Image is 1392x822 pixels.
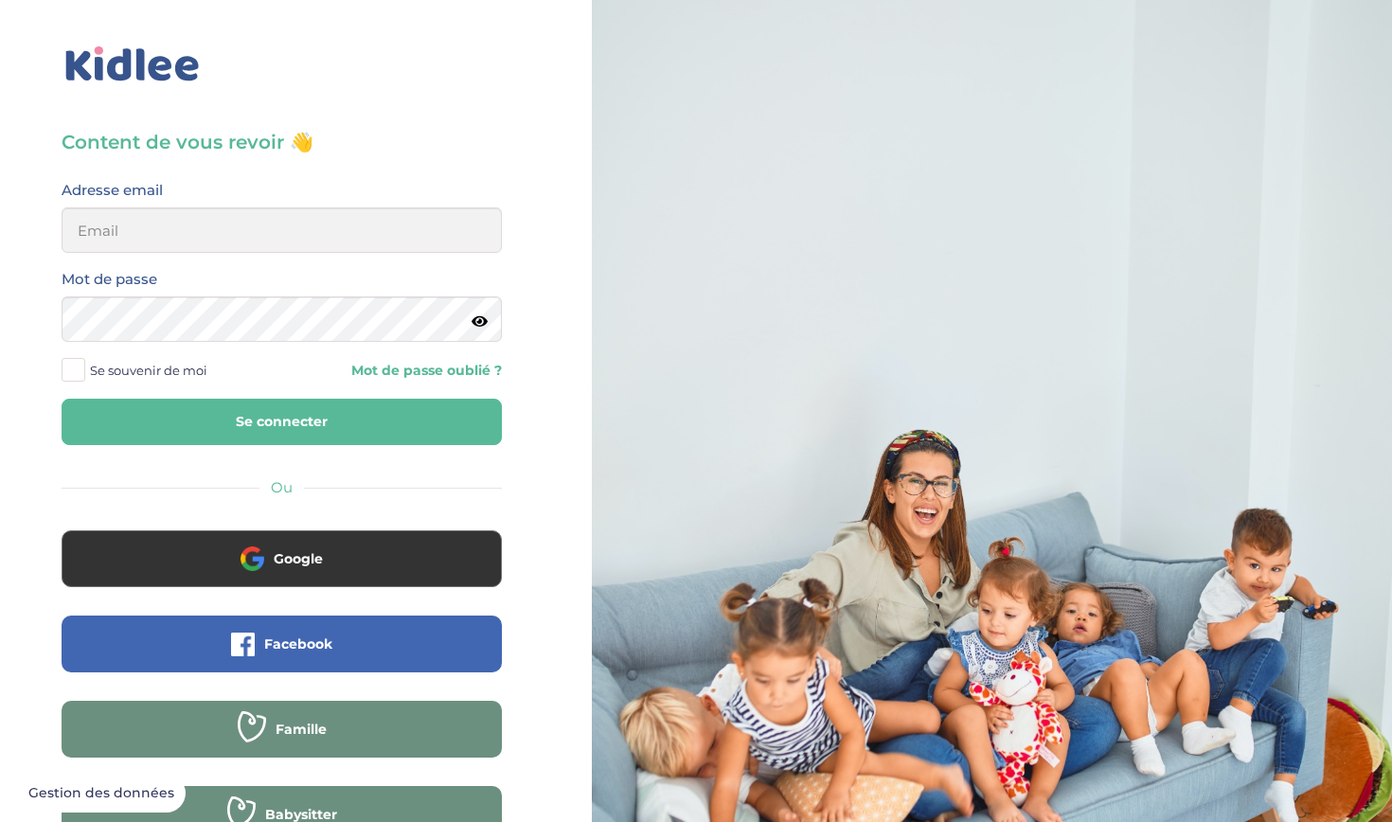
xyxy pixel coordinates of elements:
h3: Content de vous revoir 👋 [62,129,502,155]
span: Ou [271,478,293,496]
a: Google [62,563,502,581]
a: Facebook [62,648,502,666]
button: Gestion des données [17,774,186,813]
span: Famille [276,720,327,739]
label: Adresse email [62,178,163,203]
img: facebook.png [231,633,255,656]
span: Se souvenir de moi [90,358,207,383]
button: Se connecter [62,399,502,445]
a: Mot de passe oublié ? [296,362,503,380]
span: Facebook [264,634,332,653]
button: Google [62,530,502,587]
span: Google [274,549,323,568]
label: Mot de passe [62,267,157,292]
a: Famille [62,733,502,751]
span: Gestion des données [28,785,174,802]
img: logo_kidlee_bleu [62,43,204,86]
button: Facebook [62,616,502,672]
input: Email [62,207,502,253]
img: google.png [241,546,264,570]
button: Famille [62,701,502,758]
